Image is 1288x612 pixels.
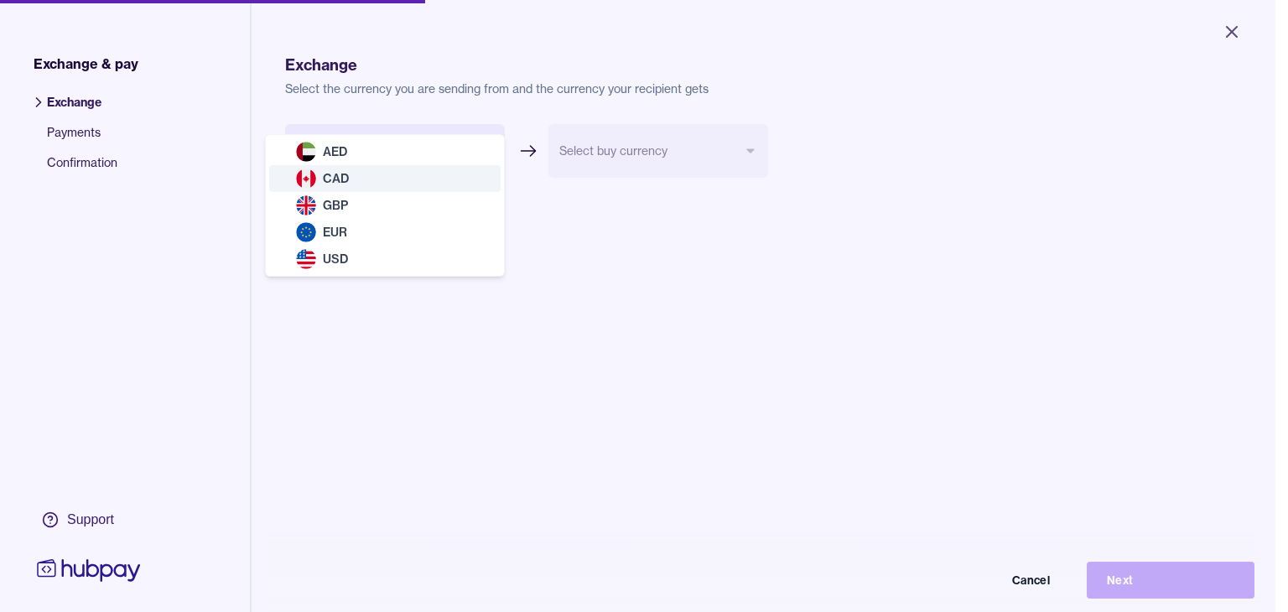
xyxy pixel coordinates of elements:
span: EUR [323,225,347,240]
span: CAD [323,171,349,186]
span: USD [323,252,348,267]
span: AED [323,144,347,159]
button: Cancel [902,562,1070,599]
span: GBP [323,198,348,213]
